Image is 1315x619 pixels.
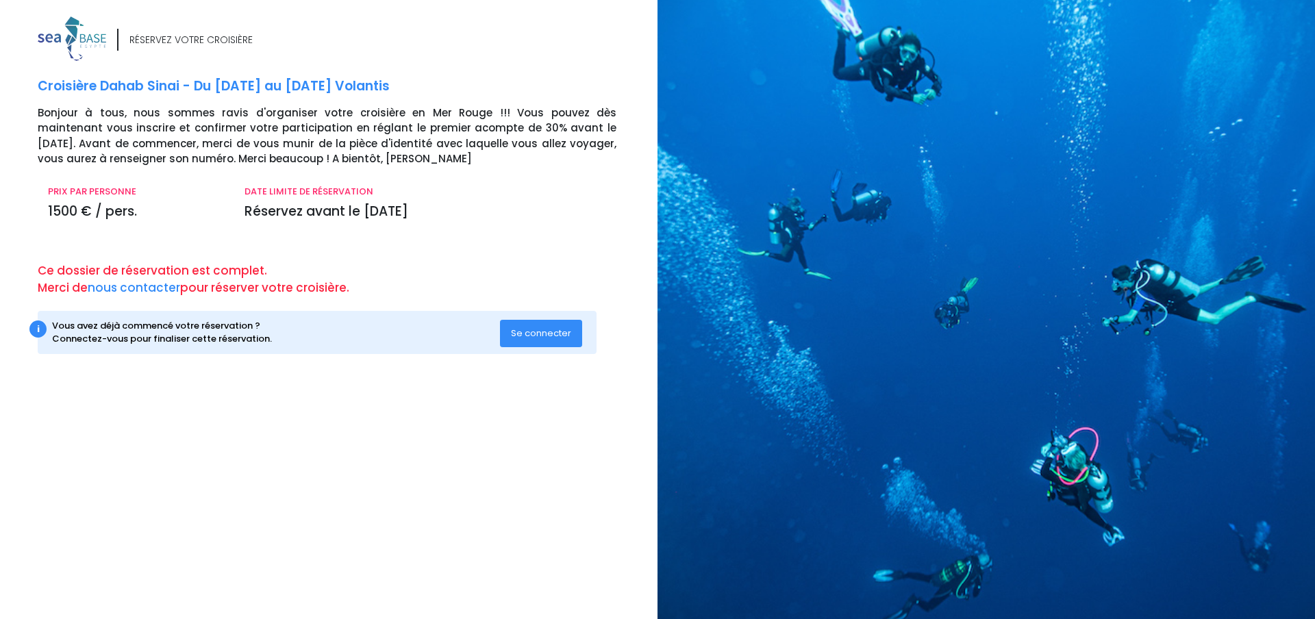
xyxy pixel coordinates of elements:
[52,319,501,346] div: Vous avez déjà commencé votre réservation ? Connectez-vous pour finaliser cette réservation.
[245,185,616,199] p: DATE LIMITE DE RÉSERVATION
[29,320,47,338] div: i
[129,33,253,47] div: RÉSERVEZ VOTRE CROISIÈRE
[88,279,180,296] a: nous contacter
[500,327,582,338] a: Se connecter
[38,262,647,297] p: Ce dossier de réservation est complet. Merci de pour réserver votre croisière.
[48,185,224,199] p: PRIX PAR PERSONNE
[38,16,106,61] img: logo_color1.png
[500,320,582,347] button: Se connecter
[245,202,616,222] p: Réservez avant le [DATE]
[48,202,224,222] p: 1500 € / pers.
[511,327,571,340] span: Se connecter
[38,77,647,97] p: Croisière Dahab Sinai - Du [DATE] au [DATE] Volantis
[38,105,647,167] p: Bonjour à tous, nous sommes ravis d'organiser votre croisière en Mer Rouge !!! Vous pouvez dès ma...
